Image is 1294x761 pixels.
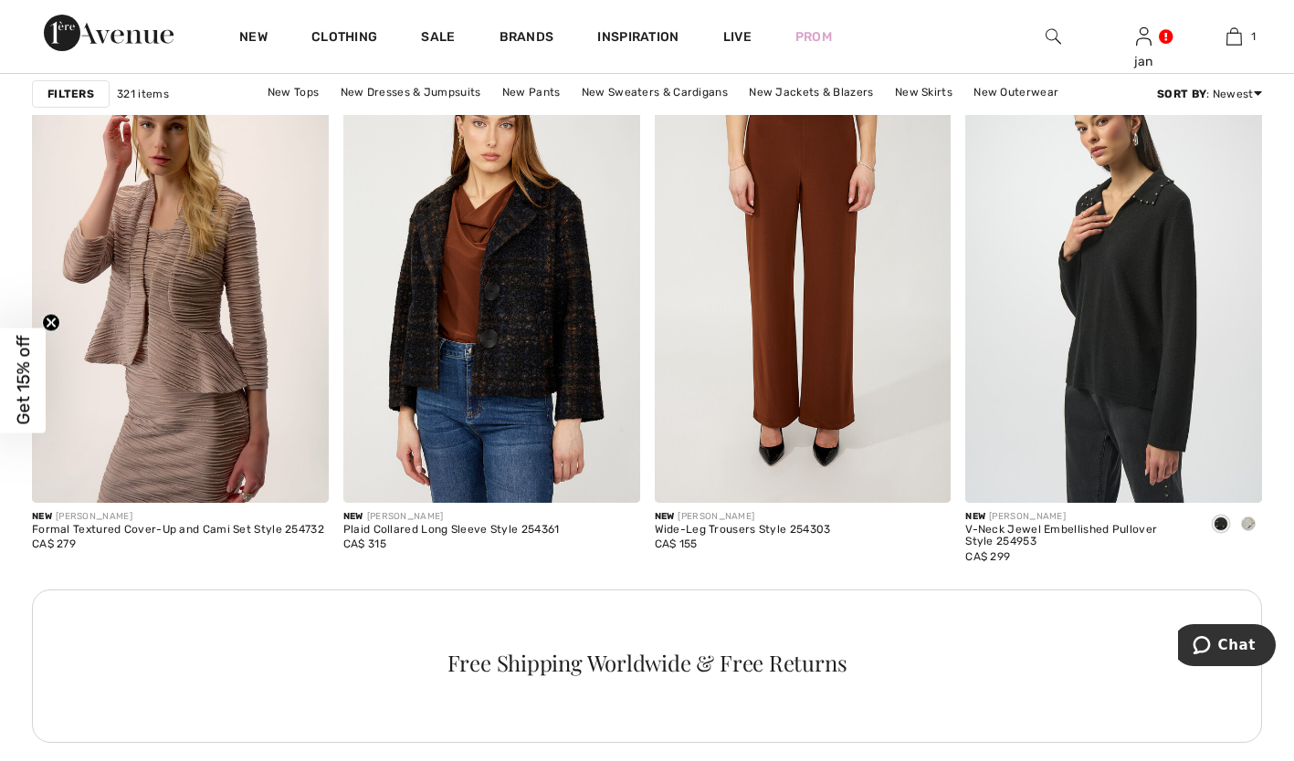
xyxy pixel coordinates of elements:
[13,336,34,425] span: Get 15% off
[343,511,363,522] span: New
[1226,26,1242,47] img: My Bag
[500,29,554,48] a: Brands
[964,80,1068,104] a: New Outerwear
[32,57,329,502] img: Formal Textured Cover-Up and Cami Set Style 254732. Sand
[32,510,324,524] div: [PERSON_NAME]
[655,57,952,502] img: Wide-Leg Trousers Style 254303. Toffee/black
[42,314,60,332] button: Close teaser
[1046,26,1061,47] img: search the website
[965,57,1262,502] img: V-Neck Jewel Embellished Pullover Style 254953. Black
[965,511,985,522] span: New
[32,524,324,537] div: Formal Textured Cover-Up and Cami Set Style 254732
[965,510,1193,524] div: [PERSON_NAME]
[331,80,490,104] a: New Dresses & Jumpsuits
[655,537,698,550] span: CA$ 155
[343,524,560,537] div: Plaid Collared Long Sleeve Style 254361
[1157,86,1262,102] div: : Newest
[573,80,737,104] a: New Sweaters & Cardigans
[597,29,679,48] span: Inspiration
[343,537,386,550] span: CA$ 315
[32,537,76,550] span: CA$ 279
[1207,510,1235,540] div: Black
[655,524,831,537] div: Wide-Leg Trousers Style 254303
[239,29,268,48] a: New
[1157,88,1206,100] strong: Sort By
[1178,624,1276,670] iframe: Opens a widget where you can chat to one of our agents
[886,80,962,104] a: New Skirts
[343,57,640,502] img: Plaid Collared Long Sleeve Style 254361. Navy/copper
[1235,510,1262,540] div: Light grey melange
[343,510,560,524] div: [PERSON_NAME]
[795,27,832,47] a: Prom
[740,80,882,104] a: New Jackets & Blazers
[655,511,675,522] span: New
[258,80,328,104] a: New Tops
[311,29,377,48] a: Clothing
[1190,26,1278,47] a: 1
[1099,52,1188,71] div: jan
[965,550,1010,563] span: CA$ 299
[493,80,570,104] a: New Pants
[117,86,169,102] span: 321 items
[32,511,52,522] span: New
[421,29,455,48] a: Sale
[1136,27,1152,45] a: Sign In
[47,86,94,102] strong: Filters
[965,524,1193,549] div: V-Neck Jewel Embellished Pullover Style 254953
[1136,26,1152,47] img: My Info
[723,27,752,47] a: Live
[1251,28,1256,45] span: 1
[58,652,1236,673] div: Free Shipping Worldwide & Free Returns
[655,510,831,524] div: [PERSON_NAME]
[44,15,174,51] img: 1ère Avenue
